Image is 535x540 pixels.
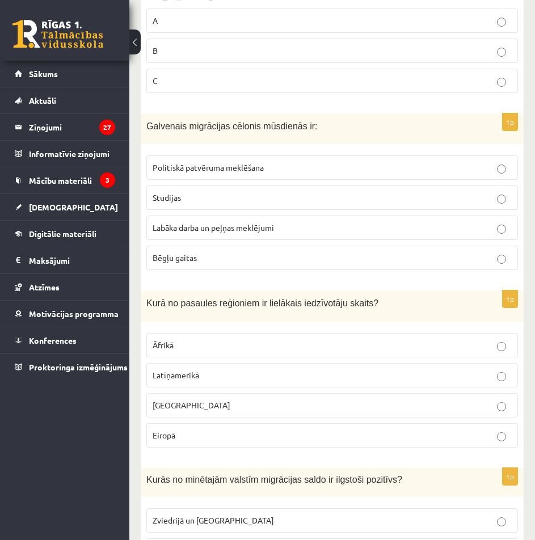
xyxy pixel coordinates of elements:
a: Atzīmes [15,274,115,300]
input: Labāka darba un peļņas meklējumi [497,225,506,234]
a: Proktoringa izmēģinājums [15,354,115,380]
span: Atzīmes [29,282,60,292]
p: 1p [502,290,518,308]
span: Digitālie materiāli [29,229,96,239]
a: Ziņojumi27 [15,114,115,140]
input: Studijas [497,195,506,204]
a: Informatīvie ziņojumi3 [15,141,115,167]
span: Galvenais migrācijas cēlonis mūsdienās ir: [146,121,317,131]
span: Konferences [29,335,77,345]
input: Āfrikā [497,342,506,351]
p: 1p [502,467,518,486]
span: Motivācijas programma [29,309,119,319]
span: Latīņamerikā [153,370,199,380]
a: Konferences [15,327,115,353]
input: Politiskā patvēruma meklēšana [497,164,506,174]
legend: Informatīvie ziņojumi [29,141,115,167]
input: B [497,48,506,57]
span: [DEMOGRAPHIC_DATA] [29,202,118,212]
a: Motivācijas programma [15,301,115,327]
input: Latīņamerikā [497,372,506,381]
legend: Ziņojumi [29,114,115,140]
legend: Maksājumi [29,247,115,273]
span: Politiskā patvēruma meklēšana [153,162,264,172]
span: [GEOGRAPHIC_DATA] [153,400,230,410]
a: Aktuāli [15,87,115,113]
input: C [497,78,506,87]
span: A [153,15,158,26]
span: Kurās no minētajām valstīm migrācijas saldo ir ilgstoši pozitīvs? [146,475,402,484]
a: Rīgas 1. Tālmācības vidusskola [12,20,103,48]
span: Eiropā [153,430,175,440]
span: Zviedrijā un [GEOGRAPHIC_DATA] [153,515,274,525]
a: [DEMOGRAPHIC_DATA] [15,194,115,220]
a: Digitālie materiāli [15,221,115,247]
span: Aktuāli [29,95,56,106]
span: Sākums [29,69,58,79]
i: 27 [99,120,115,135]
span: Kurā no pasaules reģioniem ir lielākais iedzīvotāju skaits? [146,298,378,308]
input: Bēgļu gaitas [497,255,506,264]
input: A [497,18,506,27]
a: Sākums [15,61,115,87]
span: B [153,45,158,56]
p: 1p [502,113,518,131]
input: [GEOGRAPHIC_DATA] [497,402,506,411]
span: Mācību materiāli [29,175,92,185]
span: Studijas [153,192,181,202]
input: Eiropā [497,432,506,441]
a: Mācību materiāli [15,167,115,193]
span: Āfrikā [153,340,174,350]
span: Bēgļu gaitas [153,252,197,263]
a: Maksājumi [15,247,115,273]
i: 3 [100,172,115,188]
span: Proktoringa izmēģinājums [29,362,128,372]
span: Labāka darba un peļņas meklējumi [153,222,274,233]
span: C [153,75,158,86]
input: Zviedrijā un [GEOGRAPHIC_DATA] [497,517,506,526]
